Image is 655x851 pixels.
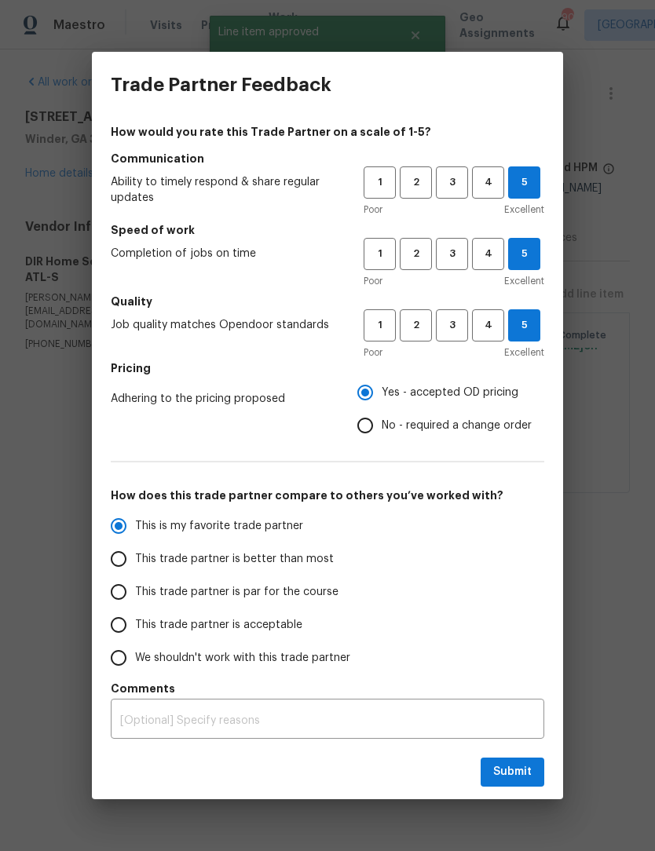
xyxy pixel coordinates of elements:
[436,166,468,199] button: 3
[508,309,540,341] button: 5
[364,238,396,270] button: 1
[401,316,430,334] span: 2
[401,245,430,263] span: 2
[135,617,302,634] span: This trade partner is acceptable
[111,151,544,166] h5: Communication
[474,173,503,192] span: 4
[135,650,350,667] span: We shouldn't work with this trade partner
[365,173,394,192] span: 1
[474,245,503,263] span: 4
[365,245,394,263] span: 1
[111,510,544,674] div: How does this trade partner compare to others you’ve worked with?
[111,294,544,309] h5: Quality
[481,758,544,787] button: Submit
[472,166,504,199] button: 4
[111,174,338,206] span: Ability to timely respond & share regular updates
[364,345,382,360] span: Poor
[509,173,540,192] span: 5
[135,584,338,601] span: This trade partner is par for the course
[111,317,338,333] span: Job quality matches Opendoor standards
[382,385,518,401] span: Yes - accepted OD pricing
[400,309,432,341] button: 2
[472,309,504,341] button: 4
[509,245,540,263] span: 5
[436,238,468,270] button: 3
[493,762,532,782] span: Submit
[364,309,396,341] button: 1
[111,488,544,503] h5: How does this trade partner compare to others you’ve worked with?
[400,166,432,199] button: 2
[111,360,544,376] h5: Pricing
[364,166,396,199] button: 1
[437,245,467,263] span: 3
[508,238,540,270] button: 5
[111,246,338,261] span: Completion of jobs on time
[111,222,544,238] h5: Speed of work
[111,124,544,140] h4: How would you rate this Trade Partner on a scale of 1-5?
[382,418,532,434] span: No - required a change order
[364,273,382,289] span: Poor
[504,202,544,217] span: Excellent
[504,273,544,289] span: Excellent
[474,316,503,334] span: 4
[364,202,382,217] span: Poor
[508,166,540,199] button: 5
[436,309,468,341] button: 3
[135,551,334,568] span: This trade partner is better than most
[365,316,394,334] span: 1
[111,391,332,407] span: Adhering to the pricing proposed
[357,376,544,442] div: Pricing
[504,345,544,360] span: Excellent
[437,316,467,334] span: 3
[437,173,467,192] span: 3
[135,518,303,535] span: This is my favorite trade partner
[400,238,432,270] button: 2
[111,681,544,696] h5: Comments
[401,173,430,192] span: 2
[111,74,331,96] h3: Trade Partner Feedback
[509,316,540,334] span: 5
[472,238,504,270] button: 4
